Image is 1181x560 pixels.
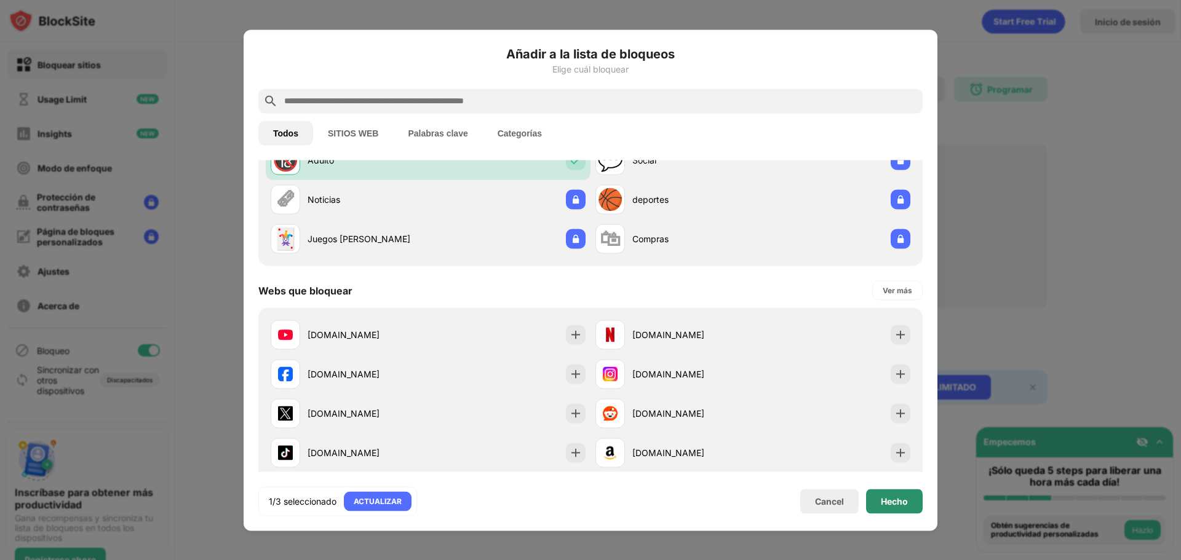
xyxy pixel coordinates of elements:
[308,193,428,206] div: Noticias
[263,93,278,108] img: search.svg
[308,232,428,245] div: Juegos [PERSON_NAME]
[632,368,753,381] div: [DOMAIN_NAME]
[278,406,293,420] img: favicons
[258,284,352,296] div: Webs que bloquear
[272,226,298,251] div: 🃏
[275,187,296,212] div: 🗞
[603,406,618,420] img: favicons
[308,407,428,420] div: [DOMAIN_NAME]
[881,496,908,506] div: Hecho
[603,445,618,460] img: favicons
[815,496,844,507] div: Cancel
[483,120,557,145] button: Categorías
[272,148,298,173] div: 🔞
[393,120,482,145] button: Palabras clave
[597,148,623,173] div: 💬
[632,154,753,167] div: Social
[258,44,923,63] h6: Añadir a la lista de bloqueos
[278,327,293,342] img: favicons
[883,284,912,296] div: Ver más
[258,120,313,145] button: Todos
[632,328,753,341] div: [DOMAIN_NAME]
[278,366,293,381] img: favicons
[603,366,618,381] img: favicons
[308,154,428,167] div: Adulto
[313,120,393,145] button: SITIOS WEB
[278,445,293,460] img: favicons
[632,193,753,206] div: deportes
[632,407,753,420] div: [DOMAIN_NAME]
[308,446,428,459] div: [DOMAIN_NAME]
[632,232,753,245] div: Compras
[258,64,923,74] div: Elige cuál bloquear
[600,226,621,251] div: 🛍
[354,495,402,507] div: ACTUALIZAR
[308,368,428,381] div: [DOMAIN_NAME]
[597,187,623,212] div: 🏀
[603,327,618,342] img: favicons
[308,328,428,341] div: [DOMAIN_NAME]
[269,495,336,507] div: 1/3 seleccionado
[632,446,753,459] div: [DOMAIN_NAME]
